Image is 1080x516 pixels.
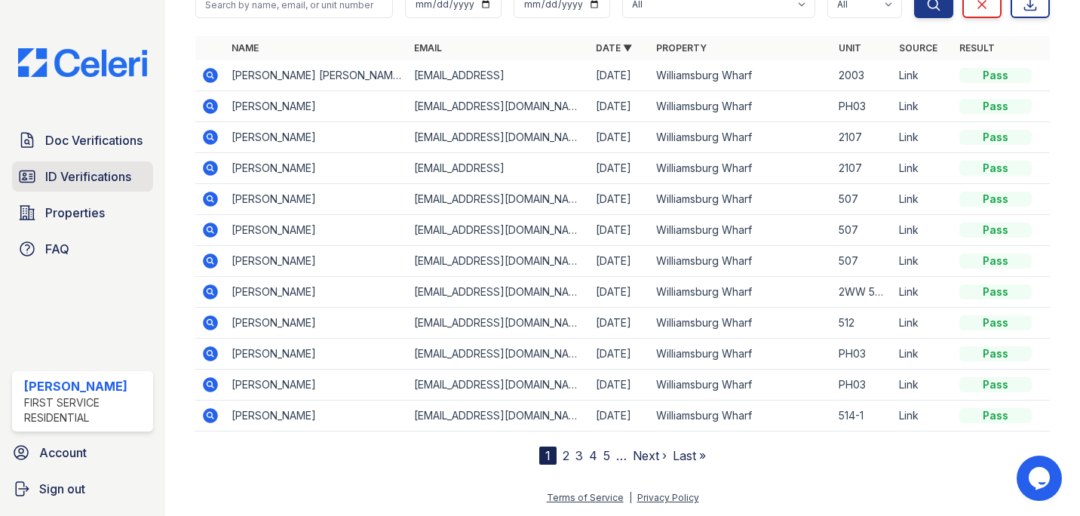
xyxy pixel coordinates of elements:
a: Terms of Service [547,492,624,503]
span: FAQ [45,240,69,258]
td: 507 [833,246,893,277]
td: [EMAIL_ADDRESS] [408,153,591,184]
a: Privacy Policy [637,492,699,503]
span: Account [39,444,87,462]
td: Link [893,277,953,308]
td: [DATE] [590,91,650,122]
div: Pass [959,68,1032,83]
td: [DATE] [590,308,650,339]
span: ID Verifications [45,167,131,186]
a: Email [414,42,442,54]
td: [PERSON_NAME] [226,215,408,246]
td: PH03 [833,91,893,122]
td: [PERSON_NAME] [PERSON_NAME] [226,60,408,91]
div: Pass [959,161,1032,176]
td: Link [893,91,953,122]
td: Link [893,370,953,401]
td: [PERSON_NAME] [226,153,408,184]
td: 2107 [833,122,893,153]
div: Pass [959,284,1032,299]
td: [EMAIL_ADDRESS][DOMAIN_NAME] [408,91,591,122]
td: [EMAIL_ADDRESS][DOMAIN_NAME] [408,308,591,339]
a: FAQ [12,234,153,264]
td: Link [893,184,953,215]
td: Williamsburg Wharf [650,122,833,153]
td: [PERSON_NAME] [226,246,408,277]
td: [DATE] [590,60,650,91]
div: [PERSON_NAME] [24,377,147,395]
td: 2003 [833,60,893,91]
td: [DATE] [590,277,650,308]
td: [PERSON_NAME] [226,277,408,308]
span: Doc Verifications [45,131,143,149]
a: Source [899,42,937,54]
a: 3 [575,448,583,463]
td: [PERSON_NAME] [226,339,408,370]
td: [PERSON_NAME] [226,401,408,432]
td: [PERSON_NAME] [226,184,408,215]
td: Link [893,401,953,432]
td: Williamsburg Wharf [650,339,833,370]
td: Link [893,246,953,277]
td: [EMAIL_ADDRESS][DOMAIN_NAME] [408,122,591,153]
td: [PERSON_NAME] [226,122,408,153]
a: Sign out [6,474,159,504]
td: Williamsburg Wharf [650,401,833,432]
a: Last » [673,448,706,463]
span: … [616,447,627,465]
td: 2107 [833,153,893,184]
div: Pass [959,346,1032,361]
a: ID Verifications [12,161,153,192]
td: 514-1 [833,401,893,432]
span: Sign out [39,480,85,498]
td: Williamsburg Wharf [650,215,833,246]
div: Pass [959,253,1032,269]
td: Link [893,308,953,339]
a: Property [656,42,707,54]
td: [EMAIL_ADDRESS][DOMAIN_NAME] [408,215,591,246]
td: 507 [833,215,893,246]
td: [EMAIL_ADDRESS][DOMAIN_NAME] [408,246,591,277]
td: [PERSON_NAME] [226,370,408,401]
td: Link [893,339,953,370]
td: Williamsburg Wharf [650,153,833,184]
td: Williamsburg Wharf [650,308,833,339]
div: Pass [959,315,1032,330]
td: [EMAIL_ADDRESS][DOMAIN_NAME] [408,370,591,401]
div: Pass [959,223,1032,238]
a: Doc Verifications [12,125,153,155]
span: Properties [45,204,105,222]
td: 512 [833,308,893,339]
td: [DATE] [590,370,650,401]
td: [EMAIL_ADDRESS][DOMAIN_NAME] [408,277,591,308]
a: 5 [603,448,610,463]
img: CE_Logo_Blue-a8612792a0a2168367f1c8372b55b34899dd931a85d93a1a3d3e32e68fde9ad4.png [6,48,159,77]
a: 2 [563,448,569,463]
td: Williamsburg Wharf [650,60,833,91]
td: [EMAIL_ADDRESS][DOMAIN_NAME] [408,401,591,432]
a: 4 [589,448,597,463]
td: [DATE] [590,122,650,153]
td: [EMAIL_ADDRESS][DOMAIN_NAME] [408,184,591,215]
a: Next › [633,448,667,463]
td: [DATE] [590,184,650,215]
td: Link [893,215,953,246]
a: Properties [12,198,153,228]
td: Link [893,60,953,91]
td: Link [893,153,953,184]
td: PH03 [833,370,893,401]
div: Pass [959,377,1032,392]
td: [PERSON_NAME] [226,91,408,122]
td: Williamsburg Wharf [650,246,833,277]
td: [DATE] [590,215,650,246]
td: 2WW 520 [833,277,893,308]
div: 1 [539,447,557,465]
a: Result [959,42,995,54]
a: Account [6,438,159,468]
td: [DATE] [590,401,650,432]
iframe: chat widget [1017,456,1065,501]
td: [DATE] [590,339,650,370]
td: [EMAIL_ADDRESS][DOMAIN_NAME] [408,339,591,370]
a: Unit [839,42,861,54]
